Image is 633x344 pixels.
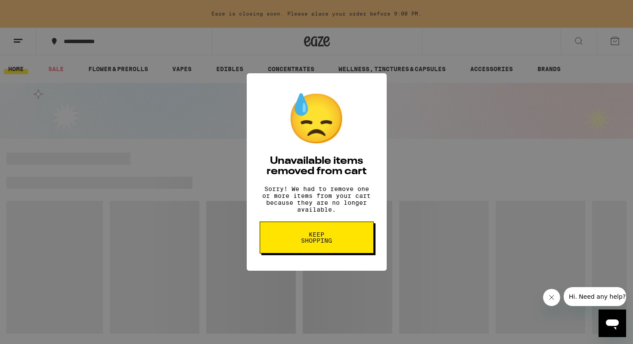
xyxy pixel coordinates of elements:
[260,222,374,253] button: Keep Shopping
[599,310,626,337] iframe: Button to launch messaging window
[260,185,374,213] p: Sorry! We had to remove one or more items from your cart because they are no longer available.
[260,156,374,177] h2: Unavailable items removed from cart
[564,287,626,306] iframe: Message from company
[286,91,347,147] div: 😓
[543,289,560,306] iframe: Close message
[295,231,339,244] span: Keep Shopping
